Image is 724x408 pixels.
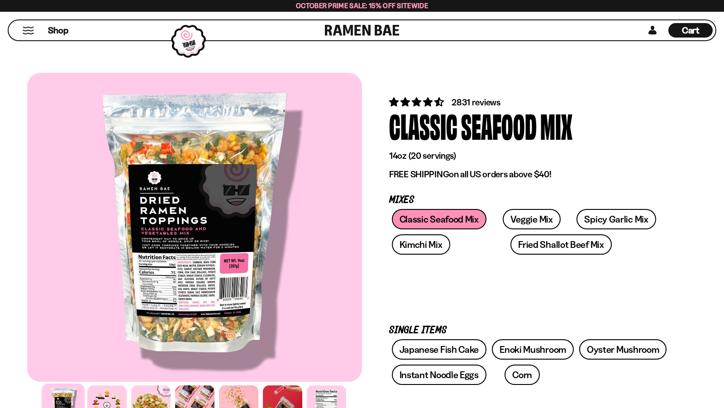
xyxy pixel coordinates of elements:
[461,109,537,142] div: Seafood
[668,20,713,40] div: Cart
[392,234,450,255] a: Kimchi Mix
[540,109,572,142] div: Mix
[296,1,428,10] span: October Prime Sale: 15% off Sitewide
[510,234,611,255] a: Fried Shallot Beef Mix
[503,209,561,229] a: Veggie Mix
[452,97,500,108] span: 2831 reviews
[389,196,670,204] p: Mixes
[505,365,540,385] a: Corn
[579,339,667,360] a: Oyster Mushroom
[389,150,670,161] p: 14oz (20 servings)
[392,339,487,360] a: Japanese Fish Cake
[389,109,457,142] div: Classic
[48,24,68,37] span: Shop
[22,27,34,34] button: Mobile Menu Trigger
[682,25,700,36] span: Cart
[389,326,670,335] p: Single Items
[389,169,449,180] strong: FREE SHIPPING
[392,365,486,385] a: Instant Noodle Eggs
[492,339,574,360] a: Enoki Mushroom
[389,169,670,180] p: on all US orders above $40!
[576,209,656,229] a: Spicy Garlic Mix
[48,23,68,38] a: Shop
[389,96,446,108] span: 4.68 stars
